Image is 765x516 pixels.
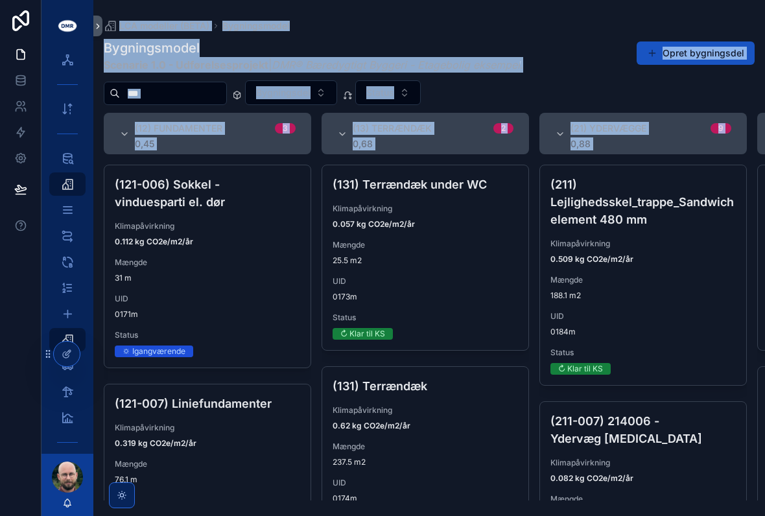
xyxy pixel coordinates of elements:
[550,239,736,249] span: Klimapåvirkning
[550,327,736,337] span: 0184m
[115,294,300,304] span: UID
[333,377,518,395] h4: (131) Terrændæk
[115,423,300,433] span: Klimapåvirkning
[333,441,518,452] span: Mængde
[115,475,300,485] span: 76.1 m
[333,421,410,430] strong: 0.62 kg CO2e/m2/år
[119,19,209,32] span: LCA modeller (BETA)
[115,495,300,506] span: UID
[340,328,385,340] div: ↻ Klar til KS
[283,123,288,134] div: 3
[550,458,736,468] span: Klimapåvirkning
[123,346,185,357] div: ⛭ Igangværende
[333,240,518,250] span: Mængde
[550,412,736,447] h4: (211-007) 214006 - Ydervæg [MEDICAL_DATA]
[115,257,300,268] span: Mængde
[41,52,93,454] div: scrollable content
[550,275,736,285] span: Mængde
[115,309,300,320] span: 0171m
[135,122,222,135] span: (12) Fundamenter
[353,139,513,149] div: 0,68
[104,19,209,32] a: LCA modeller (BETA)
[718,123,724,134] div: 9
[104,165,311,368] a: (121-006) Sokkel - vinduesparti el. dørKlimapåvirkning0.112 kg CO2e/m2/årMængde31 mUID0171mStatus...
[333,493,518,504] span: 0174m
[115,438,196,448] strong: 0.319 kg CO2e/m2/år
[333,457,518,467] span: 237.5 m2
[115,273,300,283] span: 31 m
[550,290,736,301] span: 188.1 m2
[333,176,518,193] h4: (131) Terrændæk under WC
[245,80,337,105] button: Select Button
[104,39,523,57] h1: Bygningsmodel
[57,16,78,36] img: App logo
[355,80,421,105] button: Select Button
[333,204,518,214] span: Klimapåvirkning
[104,58,268,71] strong: Scenarie 1.0 - Udførelsesprojekt
[333,312,518,323] span: Status
[550,254,633,264] strong: 0.509 kg CO2e/m2/år
[550,494,736,504] span: Mængde
[333,219,415,229] strong: 0.057 kg CO2e/m2/år
[366,86,394,99] span: Status
[333,292,518,302] span: 0173m
[550,176,736,228] h4: (211) Lejlighedsskel_trappe_Sandwich element 480 mm
[571,139,731,149] div: 0,88
[256,86,311,99] span: Bygningsdel
[539,165,747,386] a: (211) Lejlighedsskel_trappe_Sandwich element 480 mmKlimapåvirkning0.509 kg CO2e/m2/årMængde188.1 ...
[333,405,518,416] span: Klimapåvirkning
[272,58,520,71] em: DMR® Bæredygtigt Byggeri - Etagebolig eksempel
[550,311,736,322] span: UID
[222,19,290,32] a: Bygningsmodel
[115,330,300,340] span: Status
[115,237,193,246] strong: 0.112 kg CO2e/m2/år
[322,165,529,351] a: (131) Terrændæk under WCKlimapåvirkning0.057 kg CO2e/m2/årMængde25.5 m2UID0173mStatus↻ Klar til KS
[333,255,518,266] span: 25.5 m2
[333,276,518,287] span: UID
[115,395,300,412] h4: (121-007) Liniefundamenter
[353,122,432,135] span: (13) Terrændæk
[558,363,603,375] div: ↻ Klar til KS
[550,347,736,358] span: Status
[550,473,633,483] strong: 0.082 kg CO2e/m2/år
[333,478,518,488] span: UID
[115,176,300,211] h4: (121-006) Sokkel - vinduesparti el. dør
[135,139,296,149] div: 0,45
[104,57,523,73] span: | .
[115,459,300,469] span: Mængde
[637,41,755,65] button: Opret bygningsdel
[115,221,300,231] span: Klimapåvirkning
[571,122,646,135] span: (21) Ydervægge
[501,123,506,134] div: 2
